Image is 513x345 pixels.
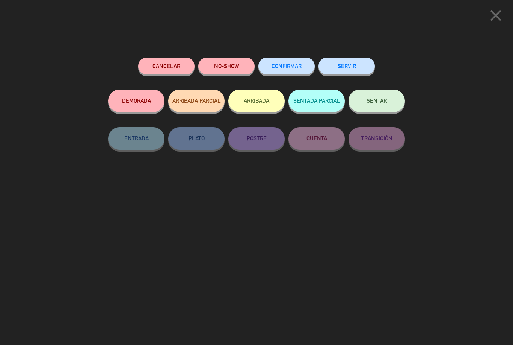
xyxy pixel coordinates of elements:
button: SENTAR [349,90,405,112]
i: close [486,6,505,25]
span: SENTAR [367,97,387,104]
button: ARRIBADA PARCIAL [168,90,225,112]
button: ARRIBADA [228,90,285,112]
button: POSTRE [228,127,285,150]
button: DEMORADA [108,90,164,112]
button: NO-SHOW [198,58,255,74]
span: ARRIBADA PARCIAL [172,97,221,104]
button: SENTADA PARCIAL [288,90,345,112]
button: TRANSICIÓN [349,127,405,150]
button: PLATO [168,127,225,150]
button: CONFIRMAR [258,58,315,74]
span: CONFIRMAR [272,63,302,69]
button: close [484,6,507,28]
button: Cancelar [138,58,195,74]
button: CUENTA [288,127,345,150]
button: ENTRADA [108,127,164,150]
button: SERVIR [318,58,375,74]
